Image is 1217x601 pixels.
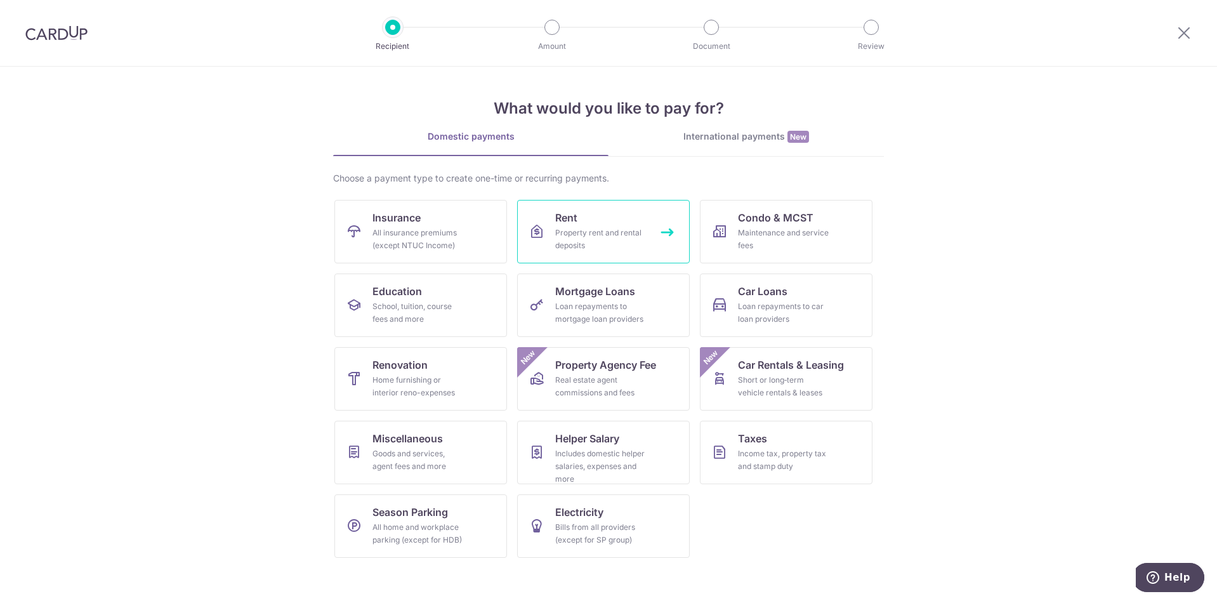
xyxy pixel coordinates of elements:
span: New [518,347,539,368]
a: EducationSchool, tuition, course fees and more [334,274,507,337]
div: International payments [608,130,884,143]
div: Loan repayments to car loan providers [738,300,829,326]
a: Condo & MCSTMaintenance and service fees [700,200,872,263]
span: Car Loans [738,284,787,299]
a: Property Agency FeeReal estate agent commissions and feesNew [517,347,690,411]
div: Loan repayments to mortgage loan providers [555,300,647,326]
span: Season Parking [372,505,448,520]
a: MiscellaneousGoods and services, agent fees and more [334,421,507,484]
p: Document [664,40,758,53]
a: Car LoansLoan repayments to car loan providers [700,274,872,337]
span: Rent [555,210,577,225]
a: InsuranceAll insurance premiums (except NTUC Income) [334,200,507,263]
div: School, tuition, course fees and more [372,300,464,326]
span: Mortgage Loans [555,284,635,299]
iframe: Opens a widget where you can find more information [1136,563,1204,595]
span: Renovation [372,357,428,373]
div: Home furnishing or interior reno-expenses [372,374,464,399]
a: TaxesIncome tax, property tax and stamp duty [700,421,872,484]
span: Electricity [555,505,603,520]
span: Education [372,284,422,299]
span: Help [29,9,55,20]
span: Helper Salary [555,431,619,446]
div: All insurance premiums (except NTUC Income) [372,227,464,252]
span: Taxes [738,431,767,446]
a: ElectricityBills from all providers (except for SP group) [517,494,690,558]
div: Goods and services, agent fees and more [372,447,464,473]
span: Condo & MCST [738,210,813,225]
div: Real estate agent commissions and fees [555,374,647,399]
div: All home and workplace parking (except for HDB) [372,521,464,546]
span: New [787,131,809,143]
a: Season ParkingAll home and workplace parking (except for HDB) [334,494,507,558]
span: Car Rentals & Leasing [738,357,844,373]
a: Helper SalaryIncludes domestic helper salaries, expenses and more [517,421,690,484]
p: Recipient [346,40,440,53]
div: Choose a payment type to create one-time or recurring payments. [333,172,884,185]
a: RenovationHome furnishing or interior reno-expenses [334,347,507,411]
a: RentProperty rent and rental deposits [517,200,690,263]
div: Domestic payments [333,130,608,143]
span: Insurance [372,210,421,225]
p: Review [824,40,918,53]
div: Property rent and rental deposits [555,227,647,252]
div: Includes domestic helper salaries, expenses and more [555,447,647,485]
a: Mortgage LoansLoan repayments to mortgage loan providers [517,274,690,337]
img: CardUp [25,25,88,41]
h4: What would you like to pay for? [333,97,884,120]
span: Property Agency Fee [555,357,656,373]
div: Maintenance and service fees [738,227,829,252]
div: Income tax, property tax and stamp duty [738,447,829,473]
div: Short or long‑term vehicle rentals & leases [738,374,829,399]
span: Miscellaneous [372,431,443,446]
a: Car Rentals & LeasingShort or long‑term vehicle rentals & leasesNew [700,347,872,411]
span: New [701,347,721,368]
div: Bills from all providers (except for SP group) [555,521,647,546]
p: Amount [505,40,599,53]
